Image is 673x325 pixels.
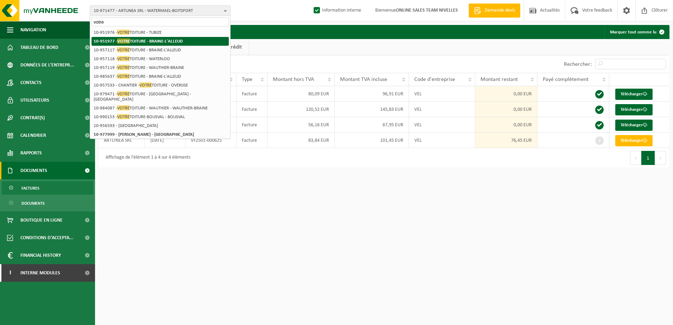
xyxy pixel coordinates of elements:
[480,77,518,82] span: Montant restant
[20,144,42,162] span: Rapports
[21,197,45,210] span: Documents
[237,117,268,133] td: Facture
[92,18,229,26] input: Chercher des succursales liées
[92,28,229,37] li: 10-951976 - TOITURE - TUBIZE
[396,8,458,13] strong: ONLINE SALES TEAM NIVELLES
[20,264,60,282] span: Interne modules
[20,109,45,127] span: Contrat(s)
[409,86,475,102] td: VEL
[237,86,268,102] td: Facture
[185,133,237,148] td: VF2501-000625
[92,72,229,81] li: 10-985637 - TOITURE - BRAINE-L'ALLEUD
[483,7,517,14] span: Demande devis
[92,46,229,55] li: 10-957117 - TOITURE - BRAINE-L'ALLEUD
[268,102,335,117] td: 120,52 EUR
[242,77,252,82] span: Type
[117,30,130,35] span: VOTRE
[117,105,130,110] span: VOTRE
[335,117,409,133] td: 67,95 EUR
[268,117,335,133] td: 56,16 EUR
[145,133,186,148] td: [DATE]
[92,81,229,90] li: 10-957533 - CHANTIER - TOITURE - OVERIJSE
[102,152,190,164] div: Affichage de l'élément 1 à 4 sur 4 éléments
[414,77,455,82] span: Code d'entreprise
[409,102,475,117] td: VEL
[268,86,335,102] td: 80,09 EUR
[94,6,221,16] span: 10-971477 - ARTLINEA SRL - WATERMAEL-BOITSFORT
[409,117,475,133] td: VEL
[7,264,13,282] span: I
[20,229,74,247] span: Conditions d'accepta...
[20,162,47,179] span: Documents
[335,86,409,102] td: 96,91 EUR
[615,135,653,146] a: Télécharger
[92,55,229,63] li: 10-957118 - TOITURE - WATERLOO
[641,151,655,165] button: 1
[139,82,152,88] span: VOTRE
[92,113,229,121] li: 10-990153 - TOITURE-BOUSVAL - BOUSVAL
[475,117,537,133] td: 0,00 EUR
[312,5,361,16] label: Information interne
[94,38,183,44] strong: 10-951977 - TOITURE - BRAINE-L'ALLEUD
[237,133,268,148] td: Facture
[20,74,42,91] span: Contacts
[2,181,93,195] a: Factures
[21,181,39,195] span: Factures
[20,39,58,56] span: Tableau de bord
[475,86,537,102] td: 0,00 EUR
[20,56,74,74] span: Données de l'entrepr...
[92,104,229,113] li: 10-984087 - TOITURE - WAUTHIER - WAUTHIER-BRAINE
[475,102,537,117] td: 0,00 EUR
[20,211,63,229] span: Boutique en ligne
[409,133,475,148] td: VEL
[117,65,130,70] span: VOTRE
[335,133,409,148] td: 101,45 EUR
[268,133,335,148] td: 83,84 EUR
[615,104,653,115] a: Télécharger
[543,77,589,82] span: Payé complètement
[655,151,666,165] button: Next
[117,56,130,61] span: VOTRE
[92,121,229,130] li: 10-956593 - [GEOGRAPHIC_DATA]
[273,77,314,82] span: Montant hors TVA
[20,91,49,109] span: Utilisateurs
[20,247,61,264] span: Financial History
[468,4,520,18] a: Demande devis
[117,114,130,119] span: VOTRE
[117,91,130,96] span: VOTRE
[20,127,46,144] span: Calendrier
[630,151,641,165] button: Previous
[335,102,409,117] td: 145,83 EUR
[475,133,537,148] td: 76,45 EUR
[90,5,231,16] button: 10-971477 - ARTLINEA SRL - WATERMAEL-BOITSFORT
[20,21,46,39] span: Navigation
[564,62,592,67] label: Rechercher:
[117,74,130,79] span: VOTRE
[117,47,130,52] span: VOTRE
[2,196,93,210] a: Documents
[340,77,387,82] span: Montant TVA incluse
[604,25,669,39] button: Marquer tout comme lu
[615,89,653,100] a: Télécharger
[92,63,229,72] li: 10-957119 - TOITURE - WAUTHIER-BRAINE
[94,132,194,137] strong: 10-977999 - [PERSON_NAME] - [GEOGRAPHIC_DATA]
[99,133,145,148] td: ARTLINEA SRL
[615,120,653,131] a: Télécharger
[237,102,268,117] td: Facture
[92,90,229,104] li: 10-979471 - TOITURE - [GEOGRAPHIC_DATA] - [GEOGRAPHIC_DATA]
[117,38,130,44] span: VOTRE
